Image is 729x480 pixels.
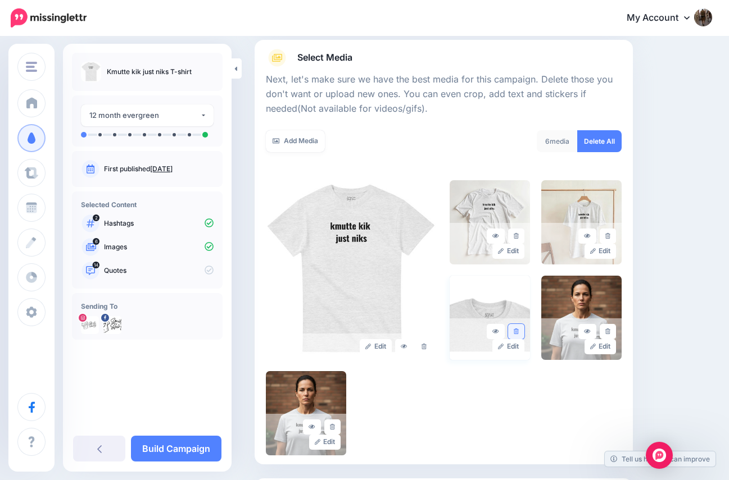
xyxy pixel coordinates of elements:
[81,62,101,82] img: 1681ff35210722e2344883c953d9deb4_thumb.jpg
[266,130,325,152] a: Add Media
[150,164,173,173] a: [DATE]
[104,266,214,276] p: Quotes
[541,276,622,360] img: 84dbe9de2a403287ab578e1d39e0eda3_large.jpg
[81,316,99,334] img: 548526057_17847496734560973_2514557318385302739_n-bsa154996.jpg
[81,200,214,209] h4: Selected Content
[81,104,214,126] button: 12 month evergreen
[107,66,192,77] p: Kmutte kik just niks T-shirt
[266,72,622,116] p: Next, let's make sure we have the best media for this campaign. Delete those you don't want or up...
[104,242,214,252] p: Images
[360,339,392,354] a: Edit
[605,451,716,467] a: Tell us how we can improve
[103,316,121,334] img: 548211998_10240806772413164_38193439528632084_n-bsa154995.jpg
[104,218,214,228] p: Hashtags
[450,180,530,264] img: 16f23fc52b7af7dac94ba5244ad59fed_large.jpg
[266,67,622,455] div: Select Media
[615,4,712,32] a: My Account
[545,137,550,145] span: 6
[541,180,622,264] img: 9bfc3780f997a5f93825f01d98d9454e_large.jpg
[492,339,524,354] a: Edit
[266,371,346,455] img: 37adaa146d265b0725d8d7dd1167bd95_large.jpg
[104,164,214,174] p: First published
[297,50,352,65] span: Select Media
[450,276,530,360] img: be6cecdd0b51966d9c3f66457ed6cf70_large.jpg
[309,435,341,450] a: Edit
[26,62,37,72] img: menu.png
[585,244,617,259] a: Edit
[537,130,578,152] div: media
[492,244,524,259] a: Edit
[266,180,438,360] img: 1681ff35210722e2344883c953d9deb4_large.jpg
[646,442,673,469] div: Open Intercom Messenger
[93,262,100,268] span: 14
[11,8,87,28] img: Missinglettr
[585,339,617,354] a: Edit
[93,214,99,221] span: 2
[81,302,214,310] h4: Sending To
[89,109,200,122] div: 12 month evergreen
[93,238,99,245] span: 6
[266,49,622,67] a: Select Media
[577,130,622,152] a: Delete All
